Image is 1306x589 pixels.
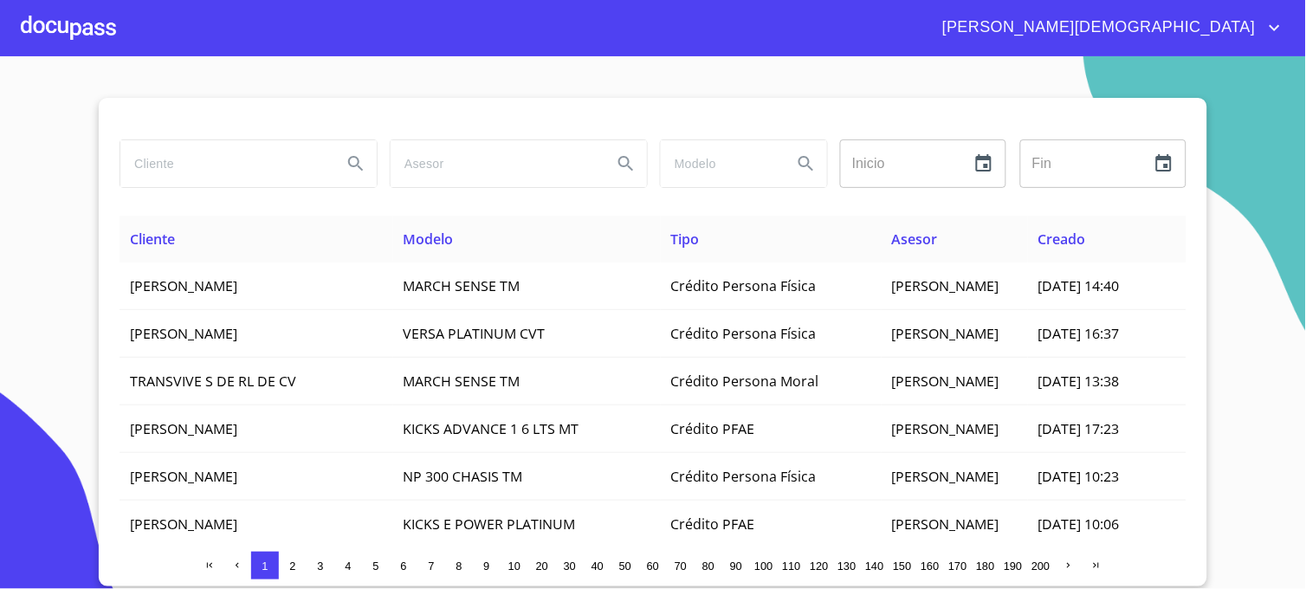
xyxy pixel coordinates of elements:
button: 6 [390,552,417,579]
button: 4 [334,552,362,579]
span: 150 [893,560,911,573]
span: 5 [372,560,378,573]
button: 160 [916,552,944,579]
button: account of current user [929,14,1285,42]
span: [DATE] 13:38 [1038,372,1120,391]
button: 10 [501,552,528,579]
span: Modelo [404,230,454,249]
button: 2 [279,552,307,579]
span: [PERSON_NAME][DEMOGRAPHIC_DATA] [929,14,1264,42]
span: 100 [754,560,773,573]
button: 140 [861,552,889,579]
span: Crédito PFAE [671,419,755,438]
button: 8 [445,552,473,579]
span: 110 [782,560,800,573]
button: 120 [805,552,833,579]
button: 60 [639,552,667,579]
span: 180 [976,560,994,573]
span: VERSA PLATINUM CVT [404,324,546,343]
span: NP 300 CHASIS TM [404,467,523,486]
span: [PERSON_NAME] [892,276,999,295]
span: 9 [483,560,489,573]
span: MARCH SENSE TM [404,372,520,391]
input: search [120,140,328,187]
button: 40 [584,552,611,579]
span: 2 [289,560,295,573]
span: TRANSVIVE S DE RL DE CV [130,372,296,391]
button: 20 [528,552,556,579]
button: Search [605,143,647,184]
span: [PERSON_NAME] [892,467,999,486]
span: 20 [536,560,548,573]
span: 60 [647,560,659,573]
span: Cliente [130,230,175,249]
span: [PERSON_NAME] [892,419,999,438]
span: KICKS ADVANCE 1 6 LTS MT [404,419,579,438]
button: 1 [251,552,279,579]
button: 7 [417,552,445,579]
span: 7 [428,560,434,573]
span: [PERSON_NAME] [130,515,237,534]
button: 80 [695,552,722,579]
span: [DATE] 14:40 [1038,276,1120,295]
span: Crédito PFAE [671,515,755,534]
span: Crédito Persona Física [671,276,817,295]
button: Search [786,143,827,184]
button: 3 [307,552,334,579]
button: 150 [889,552,916,579]
span: [PERSON_NAME] [130,419,237,438]
span: Tipo [671,230,700,249]
button: 200 [1027,552,1055,579]
span: 4 [345,560,351,573]
span: [PERSON_NAME] [130,324,237,343]
span: [DATE] 10:23 [1038,467,1120,486]
span: 8 [456,560,462,573]
span: Crédito Persona Moral [671,372,819,391]
button: Search [335,143,377,184]
button: 180 [972,552,999,579]
span: 130 [837,560,856,573]
span: KICKS E POWER PLATINUM [404,515,576,534]
button: 50 [611,552,639,579]
span: Creado [1038,230,1086,249]
button: 190 [999,552,1027,579]
span: 1 [262,560,268,573]
span: MARCH SENSE TM [404,276,520,295]
span: 190 [1004,560,1022,573]
span: 200 [1031,560,1050,573]
button: 30 [556,552,584,579]
span: [DATE] 16:37 [1038,324,1120,343]
span: [PERSON_NAME] [892,324,999,343]
button: 170 [944,552,972,579]
button: 130 [833,552,861,579]
span: 3 [317,560,323,573]
span: 70 [675,560,687,573]
input: search [661,140,779,187]
button: 110 [778,552,805,579]
button: 70 [667,552,695,579]
span: 40 [592,560,604,573]
button: 5 [362,552,390,579]
button: 90 [722,552,750,579]
span: 170 [948,560,967,573]
span: Asesor [892,230,938,249]
span: 140 [865,560,883,573]
button: 9 [473,552,501,579]
span: [DATE] 10:06 [1038,515,1120,534]
span: 6 [400,560,406,573]
input: search [391,140,598,187]
span: 50 [619,560,631,573]
span: [PERSON_NAME] [892,372,999,391]
span: 10 [508,560,520,573]
span: [DATE] 17:23 [1038,419,1120,438]
span: [PERSON_NAME] [130,276,237,295]
span: 160 [921,560,939,573]
button: 100 [750,552,778,579]
span: 90 [730,560,742,573]
span: 30 [564,560,576,573]
span: Crédito Persona Física [671,324,817,343]
span: 120 [810,560,828,573]
span: [PERSON_NAME] [892,515,999,534]
span: Crédito Persona Física [671,467,817,486]
span: [PERSON_NAME] [130,467,237,486]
